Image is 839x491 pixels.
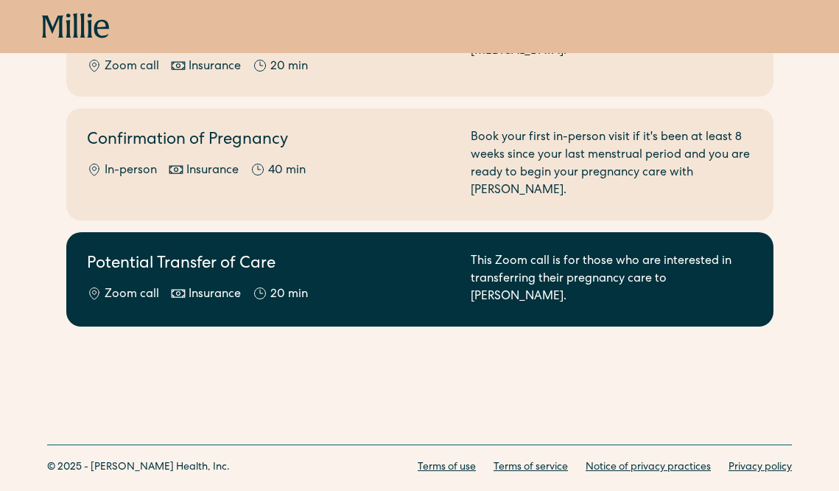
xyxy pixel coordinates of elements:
h2: Confirmation of Pregnancy [87,129,453,153]
div: Zoom call [105,58,159,76]
div: 40 min [268,162,306,180]
div: 20 min [270,58,308,76]
a: Terms of use [418,460,476,476]
div: Insurance [189,58,241,76]
div: Zoom call [105,286,159,304]
a: Confirmation of PregnancyIn-personInsurance40 minBook your first in-person visit if it's been at ... [66,108,773,220]
div: 20 min [270,286,308,304]
div: © 2025 - [PERSON_NAME] Health, Inc. [47,460,230,476]
div: This Zoom call is for those who are interested in transferring their pregnancy care to [PERSON_NA... [471,253,753,306]
a: Notice of privacy practices [586,460,711,476]
div: Insurance [186,162,239,180]
a: Terms of service [494,460,568,476]
h2: Potential Transfer of Care [87,253,453,277]
div: Insurance [189,286,241,304]
a: Potential Transfer of CareZoom callInsurance20 minThis Zoom call is for those who are interested ... [66,232,773,327]
div: In-person [105,162,157,180]
div: Book your first in-person visit if it's been at least 8 weeks since your last menstrual period an... [471,129,753,200]
a: Privacy policy [729,460,792,476]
